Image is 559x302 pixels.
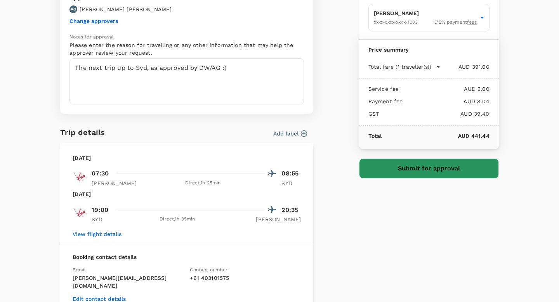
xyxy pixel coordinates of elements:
[73,154,91,162] p: [DATE]
[368,132,382,140] p: Total
[433,19,477,26] span: 1.75 % payment
[256,215,301,223] p: [PERSON_NAME]
[141,179,264,187] div: Direct , 1h 25min
[73,267,86,272] span: Email
[281,179,301,187] p: SYD
[368,97,403,105] p: Payment fee
[368,85,399,93] p: Service fee
[71,7,76,12] p: AG
[368,63,441,71] button: Total fare (1 traveller(s))
[368,110,379,118] p: GST
[368,63,431,71] p: Total fare (1 traveller(s))
[281,169,301,178] p: 08:55
[273,130,307,137] button: Add label
[69,33,304,41] p: Notes for approval
[80,5,172,13] p: [PERSON_NAME] [PERSON_NAME]
[281,205,301,215] p: 20:35
[374,9,477,17] p: [PERSON_NAME]
[73,253,301,261] p: Booking contact details
[73,190,91,198] p: [DATE]
[368,4,490,31] div: [PERSON_NAME]XXXX-XXXX-XXXX-10031.75% paymentfees
[92,169,109,178] p: 07:30
[190,267,227,272] span: Contact number
[69,41,304,57] p: Please enter the reason for travelling or any other information that may help the approver review...
[374,19,418,25] span: XXXX-XXXX-XXXX-1003
[467,19,477,25] u: fees
[73,231,122,237] button: View flight details
[190,274,301,282] p: + 61 403101575
[441,63,490,71] p: AUD 391.00
[92,179,137,187] p: [PERSON_NAME]
[73,296,126,302] button: Edit contact details
[92,215,111,223] p: SYD
[403,97,489,105] p: AUD 8.04
[368,46,490,54] p: Price summary
[359,158,499,179] button: Submit for approval
[60,126,105,139] h6: Trip details
[379,110,490,118] p: AUD 39.40
[92,205,108,215] p: 19:00
[73,274,184,290] p: [PERSON_NAME][EMAIL_ADDRESS][DOMAIN_NAME]
[399,85,489,93] p: AUD 3.00
[382,132,489,140] p: AUD 441.44
[69,18,118,24] button: Change approvers
[73,205,88,220] img: VA
[73,169,88,184] img: VA
[116,215,239,223] div: Direct , 1h 35min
